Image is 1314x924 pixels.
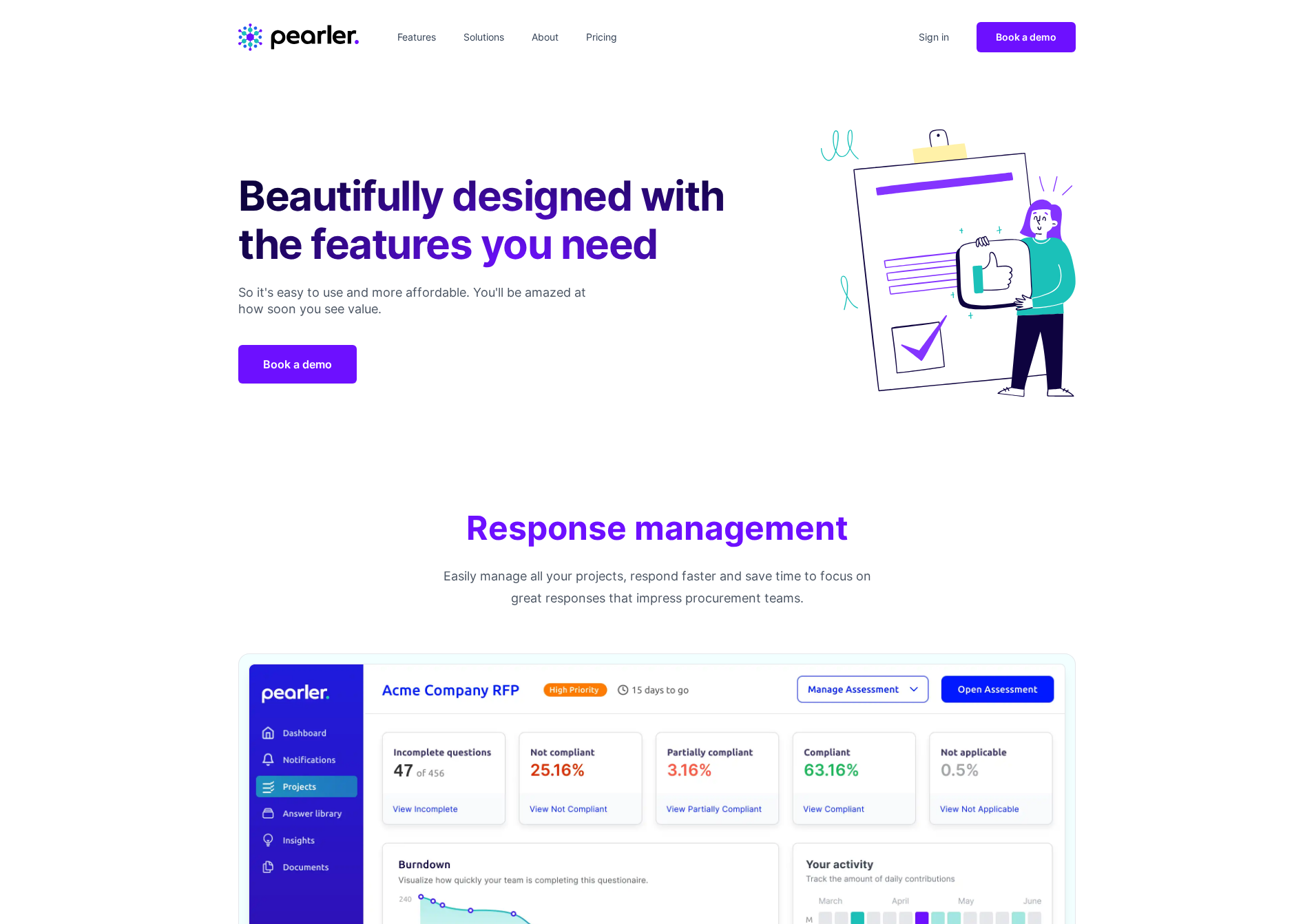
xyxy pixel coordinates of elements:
span: Book a demo [996,31,1056,43]
p: Easily manage all your projects, respond faster and save time to focus on great responses that im... [437,565,877,609]
h1: Beautifully designed with the features you need [238,171,793,268]
a: Book a demo [977,22,1076,52]
a: Solutions [458,26,510,48]
a: Book a demo [238,345,357,384]
a: About [526,26,564,48]
h2: Response management [437,507,877,549]
a: Features [392,26,441,48]
a: Pricing [581,26,623,48]
img: picture [821,129,1076,397]
p: So it's easy to use and more affordable. You'll be amazed at how soon you see value. [238,284,793,317]
a: Sign in [913,26,955,48]
a: Home [238,23,359,51]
